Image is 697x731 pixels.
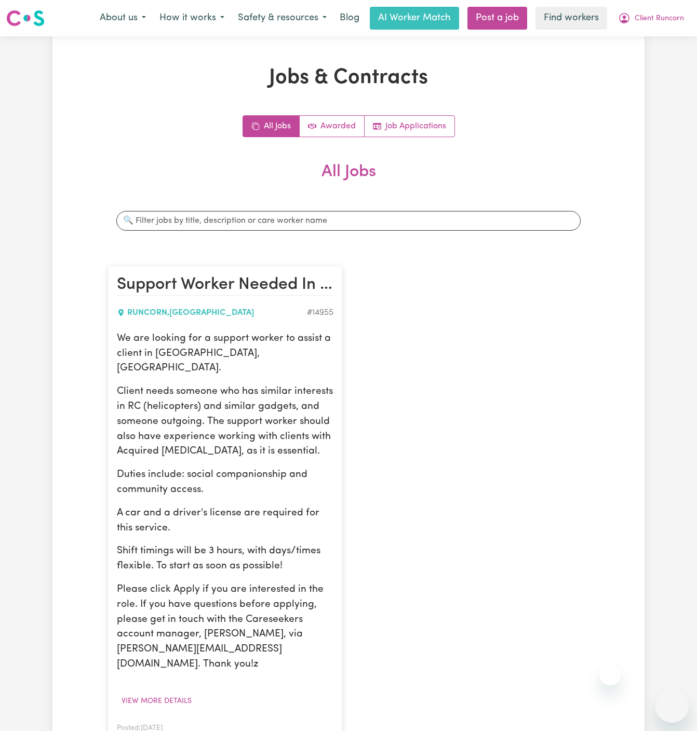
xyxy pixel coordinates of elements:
p: Please click Apply if you are interested in the role. If you have questions before applying, plea... [117,582,333,672]
a: AI Worker Match [370,7,459,30]
div: Job ID #14955 [307,307,333,319]
a: Blog [333,7,366,30]
h1: Jobs & Contracts [108,65,589,90]
a: Active jobs [300,116,365,137]
div: RUNCORN , [GEOGRAPHIC_DATA] [117,307,307,319]
a: Job applications [365,116,454,137]
p: Client needs someone who has similar interests in RC (helicopters) and similar gadgets, and someo... [117,384,333,459]
button: View more details [117,693,196,709]
button: My Account [611,7,691,29]
h2: All Jobs [108,162,589,198]
a: Find workers [535,7,607,30]
a: Careseekers logo [6,6,45,30]
a: All jobs [243,116,300,137]
p: A car and a driver's license are required for this service. [117,506,333,536]
p: Duties include: social companionship and community access. [117,468,333,498]
button: About us [93,7,153,29]
button: How it works [153,7,231,29]
button: Safety & resources [231,7,333,29]
input: 🔍 Filter jobs by title, description or care worker name [116,211,581,231]
h2: Support Worker Needed In Runcorn, QLD [117,275,333,296]
iframe: Button to launch messaging window [655,689,689,723]
p: Shift timings will be 3 hours, with days/times flexible. To start as soon as possible! [117,544,333,574]
span: Client Runcorn [635,13,684,24]
a: Post a job [467,7,527,30]
p: We are looking for a support worker to assist a client in [GEOGRAPHIC_DATA], [GEOGRAPHIC_DATA]. [117,331,333,376]
img: Careseekers logo [6,9,45,28]
iframe: Close message [600,664,621,685]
